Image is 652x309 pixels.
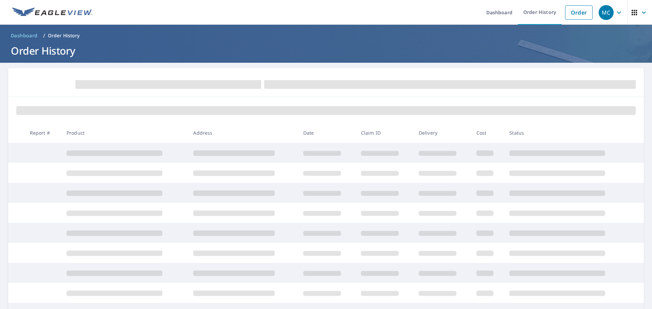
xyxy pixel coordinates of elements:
[8,30,644,41] nav: breadcrumb
[599,5,614,20] div: MC
[48,32,80,39] p: Order History
[8,30,40,41] a: Dashboard
[11,32,38,39] span: Dashboard
[356,123,413,143] th: Claim ID
[61,123,188,143] th: Product
[188,123,297,143] th: Address
[565,5,593,20] a: Order
[298,123,356,143] th: Date
[413,123,471,143] th: Delivery
[24,123,61,143] th: Report #
[504,123,631,143] th: Status
[8,44,644,58] h1: Order History
[471,123,504,143] th: Cost
[12,7,92,18] img: EV Logo
[43,32,45,40] li: /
